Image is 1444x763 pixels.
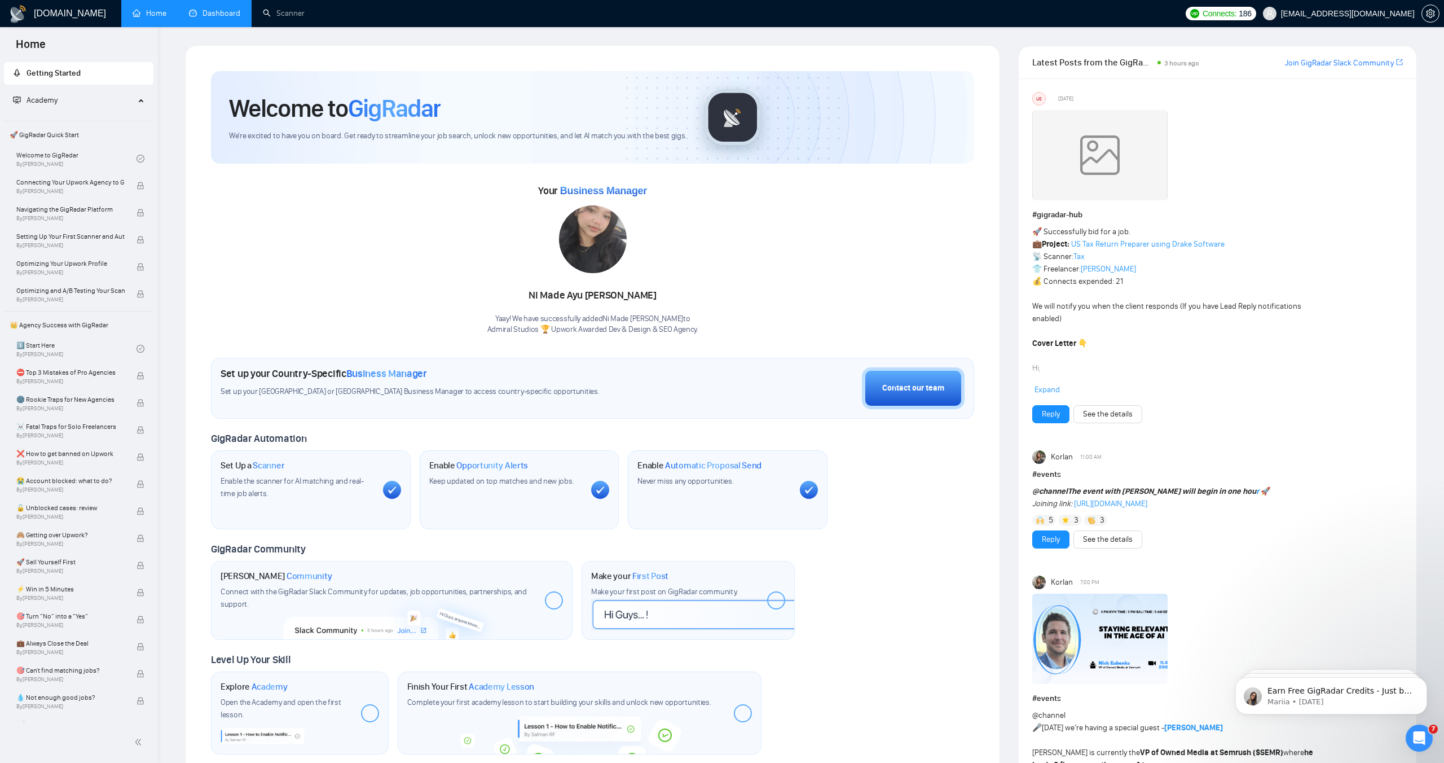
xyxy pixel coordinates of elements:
span: Optimizing and A/B Testing Your Scanner for Better Results [16,285,125,296]
h1: Make your [591,571,668,582]
span: lock [137,697,144,705]
a: [PERSON_NAME] [1081,264,1136,274]
span: 🌚 Rookie Traps for New Agencies [16,394,125,405]
iframe: Intercom notifications message [1218,654,1444,733]
span: By [PERSON_NAME] [16,296,125,303]
span: 💧 Not enough good jobs? [16,692,125,703]
span: Korlan [1051,576,1073,589]
h1: # gigradar-hub [1032,209,1403,221]
span: 💼 Always Close the Deal [16,638,125,649]
span: 186 [1239,7,1251,20]
span: lock [137,209,144,217]
span: lock [137,263,144,271]
img: 🙌 [1036,516,1044,524]
strong: Cover Letter 👇 [1032,339,1088,348]
span: setting [1422,9,1439,18]
span: lock [137,670,144,678]
span: fund-projection-screen [13,96,21,104]
em: Joining link: [1032,499,1072,508]
span: lock [137,480,144,488]
span: 👑 Agency Success with GigRadar [5,314,152,336]
a: r [1256,486,1259,496]
span: 7 [1429,725,1438,734]
h1: Set Up a [221,460,284,471]
span: 3 [1100,515,1104,526]
span: @channel [1032,711,1066,720]
h1: Set up your Country-Specific [221,367,427,380]
span: By [PERSON_NAME] [16,649,125,656]
span: Automatic Proposal Send [665,460,761,471]
img: weqQh+iSagEgQAAAABJRU5ErkJggg== [1032,110,1168,200]
a: setting [1421,9,1439,18]
span: By [PERSON_NAME] [16,486,125,493]
div: Ni Made Ayu [PERSON_NAME] [487,286,698,305]
img: academy-bg.png [452,717,706,755]
span: lock [137,372,144,380]
button: See the details [1073,530,1142,549]
img: slackcommunity-bg.png [284,587,500,639]
span: double-left [134,736,146,748]
img: Korlan [1032,450,1046,464]
button: Reply [1032,530,1069,549]
a: dashboardDashboard [189,8,240,18]
span: lock [137,182,144,190]
span: Connecting Your Upwork Agency to GigRadar [16,177,125,188]
span: GigRadar Automation [211,432,306,445]
span: By [PERSON_NAME] [16,405,125,412]
img: Korlan [1032,576,1046,589]
div: Yaay! We have successfully added Ni Made [PERSON_NAME] to [487,314,698,335]
a: export [1396,57,1403,68]
span: ⚡ Win in 5 Minutes [16,584,125,595]
a: US Tax Return Preparer using Drake Software [1071,239,1225,249]
span: 🚀 Sell Yourself First [16,556,125,568]
span: By [PERSON_NAME] [16,432,125,439]
span: Expand [1034,385,1060,394]
span: check-circle [137,345,144,353]
span: Never miss any opportunities. [637,476,733,486]
span: By [PERSON_NAME] [16,269,125,276]
span: Connect with the GigRadar Slack Community for updates, job opportunities, partnerships, and support. [221,587,527,609]
span: By [PERSON_NAME] [16,541,125,547]
span: By [PERSON_NAME] [16,188,125,195]
span: lock [137,399,144,407]
span: Business Manager [560,185,647,196]
a: See the details [1083,533,1133,546]
img: upwork-logo.png [1190,9,1199,18]
h1: Welcome to [229,93,441,124]
span: By [PERSON_NAME] [16,568,125,575]
span: By [PERSON_NAME] [16,215,125,222]
img: 🌟 [1062,516,1069,524]
span: 🔓 Unblocked cases: review [16,502,125,514]
span: Make your first post on GigRadar community. [591,587,738,597]
span: Complete your first academy lesson to start building your skills and unlock new opportunities. [407,698,711,707]
button: setting [1421,5,1439,23]
div: US [1033,93,1045,105]
button: Reply [1032,405,1069,423]
span: 😭 Account blocked: what to do? [16,475,125,486]
span: lock [137,589,144,597]
span: check-circle [137,155,144,163]
span: Level Up Your Skill [211,654,290,666]
span: lock [137,236,144,244]
span: We're excited to have you on board. Get ready to streamline your job search, unlock new opportuni... [229,131,686,142]
a: [URL][DOMAIN_NAME] [1074,499,1147,508]
strong: Project: [1042,239,1069,249]
span: 5 [1049,515,1053,526]
p: Admiral Studios 🏆 Upwork Awarded Dev & Design & SEO Agency . [487,325,698,335]
span: lock [137,616,144,624]
span: Academy [27,95,58,105]
h1: Enable [429,460,529,471]
span: ⛔ Top 3 Mistakes of Pro Agencies [16,367,125,378]
span: [DATE] [1058,94,1073,104]
span: lock [137,453,144,461]
span: By [PERSON_NAME] [16,676,125,683]
span: By [PERSON_NAME] [16,514,125,520]
span: GigRadar [348,93,441,124]
span: By [PERSON_NAME] [16,459,125,466]
span: Enable the scanner for AI matching and real-time job alerts. [221,476,364,498]
span: Keep updated on top matches and new jobs. [429,476,574,486]
span: 11:00 AM [1080,452,1102,462]
strong: The event with [PERSON_NAME] will begin in one hou [1032,486,1259,496]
